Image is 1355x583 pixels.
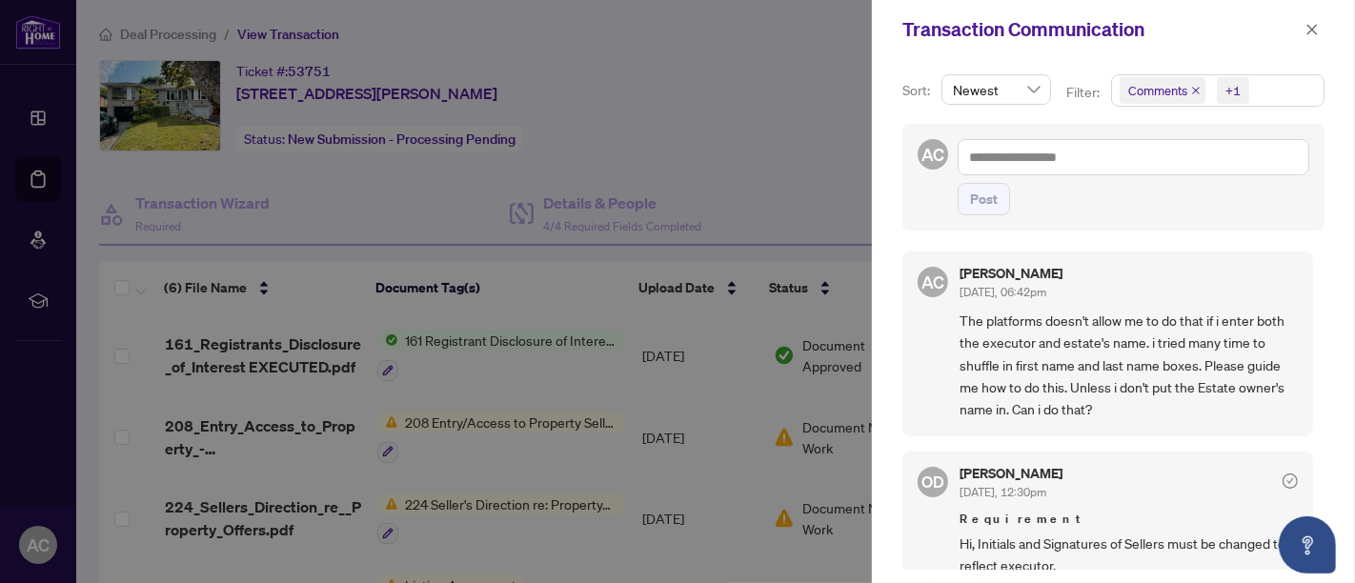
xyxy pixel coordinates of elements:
span: The platforms doesn't allow me to do that if i enter both the executor and estate's name. i tried... [960,310,1298,421]
h5: [PERSON_NAME] [960,267,1062,280]
span: check-circle [1283,473,1298,489]
span: close [1305,23,1319,36]
span: close [1191,86,1201,95]
div: Transaction Communication [902,15,1300,44]
p: Filter: [1066,82,1102,103]
span: [DATE], 12:30pm [960,485,1046,499]
span: Comments [1120,77,1205,104]
span: Newest [953,75,1040,104]
h5: [PERSON_NAME] [960,467,1062,480]
button: Post [958,183,1010,215]
p: Sort: [902,80,934,101]
span: Requirement [960,510,1298,529]
div: +1 [1225,81,1241,100]
button: Open asap [1279,516,1336,573]
span: [DATE], 06:42pm [960,285,1046,299]
span: AC [921,269,944,295]
span: AC [921,141,944,168]
span: OD [921,470,944,494]
span: Comments [1128,81,1187,100]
